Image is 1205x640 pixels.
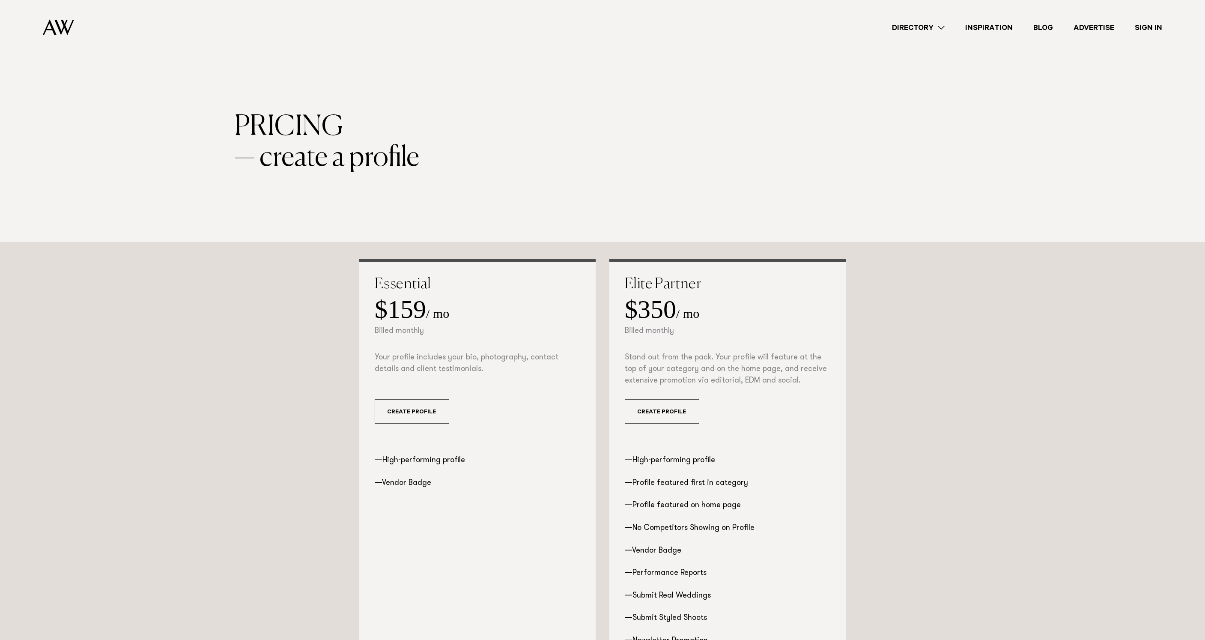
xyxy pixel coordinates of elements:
[375,327,424,335] small: Billed monthly
[375,352,580,375] p: Your profile includes your bio, photography, contact details and client testimonials.
[234,143,255,173] span: —
[625,500,830,511] li: Profile featured on home page
[375,478,580,489] li: Vendor Badge
[882,22,955,33] a: Directory
[1063,22,1124,33] a: Advertise
[375,277,580,292] h2: Essential
[625,545,830,557] li: Vendor Badge
[1023,22,1063,33] a: Blog
[375,455,580,467] li: High-performing profile
[625,352,830,387] p: Stand out from the pack. Your profile will feature at the top of your category and on the home pa...
[625,590,830,602] li: Submit Real Weddings
[625,327,674,335] small: Billed monthly
[625,277,830,292] h2: Elite Partner
[375,295,426,323] strong: $159
[259,143,419,173] span: create a profile
[625,295,676,323] strong: $350
[43,19,74,35] img: Auckland Weddings Logo
[625,568,830,579] li: Performance Reports
[625,523,830,534] li: No Competitors Showing on Profile
[955,22,1023,33] a: Inspiration
[234,112,971,143] div: Pricing
[375,399,449,424] a: Create Profile
[625,455,830,467] li: High-performing profile
[625,399,699,424] a: Create Profile
[625,613,830,624] li: Submit Styled Shoots
[625,478,830,489] li: Profile featured first in category
[1124,22,1172,33] a: Sign In
[625,296,830,322] div: / mo
[375,296,580,322] div: / mo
